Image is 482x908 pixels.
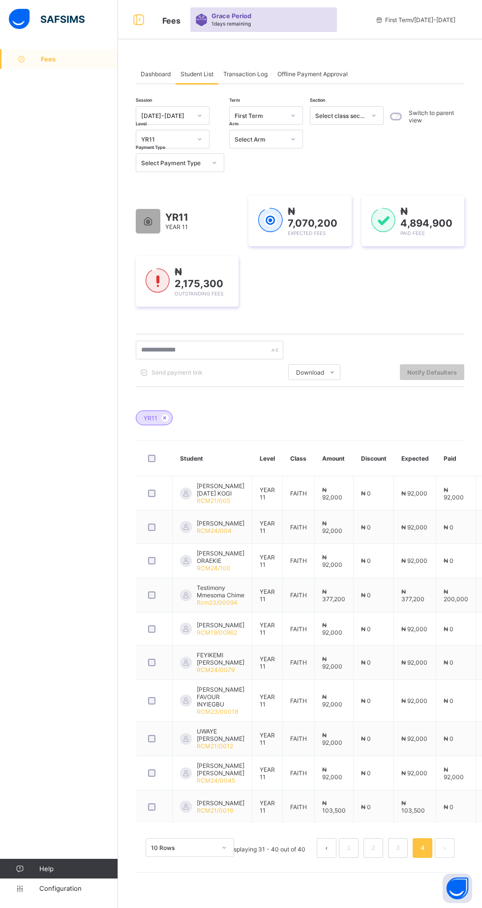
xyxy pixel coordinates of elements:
span: [PERSON_NAME] [DATE] KOGI [197,482,244,497]
span: Fees [41,55,118,63]
img: sticker-purple.71386a28dfed39d6af7621340158ba97.svg [195,14,208,26]
span: FAITH [290,557,307,564]
li: 4 [413,838,432,858]
span: YEAR 11 [260,520,275,534]
th: Student [173,440,252,476]
span: ₦ 7,070,200 [288,205,337,229]
span: YEAR 11 [260,799,275,814]
th: Amount [315,440,354,476]
span: [PERSON_NAME] [197,621,244,629]
div: First Term [235,112,285,119]
span: Transaction Log [223,70,268,78]
button: prev page [317,838,336,858]
span: FEYIKEMI [PERSON_NAME] [197,651,244,666]
span: ₦ 92,000 [401,524,427,531]
span: [PERSON_NAME] FAVOUR INYIEGBU [197,686,244,708]
th: Expected [394,440,436,476]
span: ₦ 92,000 [444,486,464,501]
span: ₦ 0 [444,803,453,811]
li: 2 [363,838,383,858]
span: FAITH [290,769,307,777]
img: paid-1.3eb1404cbcb1d3b736510a26bbfa3ccb.svg [371,208,395,233]
span: YEAR 11 [260,554,275,568]
span: Level [136,121,147,126]
span: Outstanding Fees [175,291,223,296]
span: UWAYE [PERSON_NAME] [197,728,244,742]
span: Expected Fees [288,230,326,236]
span: 1 days remaining [211,21,251,27]
img: outstanding-1.146d663e52f09953f639664a84e30106.svg [146,268,170,293]
span: ₦ 92,000 [401,769,427,777]
img: safsims [9,9,85,29]
span: ₦ 0 [444,735,453,742]
span: YEAR 11 [260,486,275,501]
th: Class [283,440,315,476]
div: YR11 [141,136,191,143]
li: 3 [388,838,408,858]
span: RCM19/00862 [197,629,237,636]
a: 2 [368,842,378,854]
span: ₦ 0 [361,769,371,777]
div: Select Payment Type [141,159,206,167]
span: FAITH [290,524,307,531]
span: ₦ 0 [361,524,371,531]
span: ₦ 2,175,300 [175,266,223,290]
li: Displaying 31 - 40 out of 40 [220,838,313,858]
span: ₦ 92,000 [401,697,427,704]
span: [PERSON_NAME] [197,799,244,807]
span: ₦ 0 [361,591,371,599]
span: ₦ 0 [361,697,371,704]
span: RCM21/0016 [197,807,233,814]
span: RCM24/0045 [197,777,235,784]
span: ₦ 92,000 [322,520,342,534]
a: 3 [393,842,402,854]
span: ₦ 92,000 [322,621,342,636]
span: [PERSON_NAME] [197,520,244,527]
div: 10 Rows [151,844,216,851]
li: 下一页 [435,838,454,858]
span: [PERSON_NAME] ORAEKIE [197,550,244,564]
th: Discount [354,440,394,476]
span: Rcm23/00094 [197,599,238,606]
span: RCM24/100 [197,564,231,572]
button: next page [435,838,454,858]
span: YR11 [165,211,188,223]
span: ₦ 92,000 [401,557,427,564]
span: RCM21/0012 [197,742,233,750]
span: FAITH [290,490,307,497]
span: ₦ 92,000 [322,655,342,670]
button: Open asap [443,874,472,903]
span: ₦ 377,200 [322,588,345,603]
span: FAITH [290,803,307,811]
span: ₦ 92,000 [322,693,342,708]
span: RCM24/0079 [197,666,235,674]
span: ₦ 92,000 [444,766,464,781]
span: Help [39,865,118,873]
span: ₦ 0 [444,557,453,564]
span: ₦ 0 [361,803,371,811]
span: Testimony Mmesoma Chime [197,584,244,599]
span: RCM21/005 [197,497,230,504]
span: Student List [181,70,213,78]
span: ₦ 0 [444,524,453,531]
span: YEAR 11 [260,732,275,746]
span: FAITH [290,625,307,633]
span: RCM23/00018 [197,708,238,715]
span: ₦ 92,000 [322,766,342,781]
span: ₦ 0 [361,735,371,742]
span: ₦ 0 [444,697,453,704]
span: YR11 [144,414,157,422]
span: ₦ 92,000 [401,490,427,497]
span: YEAR 11 [260,693,275,708]
div: [DATE]-[DATE] [141,112,191,119]
span: ₦ 92,000 [401,625,427,633]
span: Fees [162,16,181,26]
th: Paid [436,440,476,476]
span: Notify Defaulters [407,369,457,376]
span: RCM24/004 [197,527,232,534]
label: Switch to parent view [409,109,462,124]
span: Arm [229,121,239,126]
span: ₦ 92,000 [322,554,342,568]
span: Payment Type [136,145,165,150]
th: Level [252,440,283,476]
